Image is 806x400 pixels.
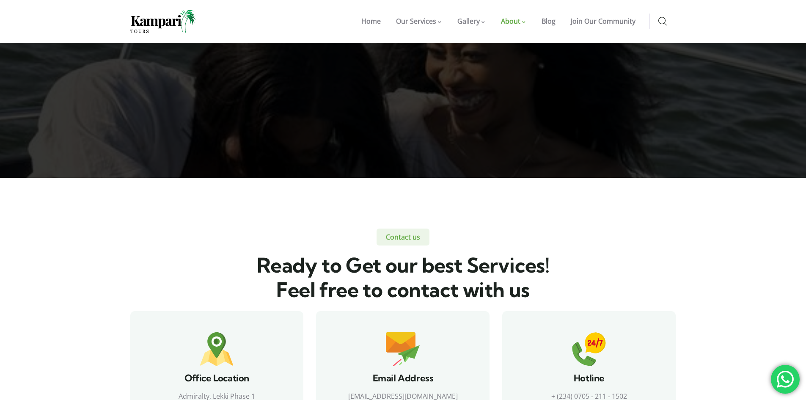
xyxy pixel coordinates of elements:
[571,17,635,26] span: Join Our Community
[184,372,249,384] span: Office Location
[457,17,480,26] span: Gallery
[257,253,549,303] span: Ready to Get our best Services! Feel free to contact with us
[542,17,556,26] span: Blog
[377,229,429,246] span: Contact us
[373,372,434,384] span: Email Address
[396,17,436,26] span: Our Services
[130,10,196,33] img: Home
[501,17,520,26] span: About
[361,17,381,26] span: Home
[574,372,605,384] span: Hotline
[771,365,800,394] div: 'Chat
